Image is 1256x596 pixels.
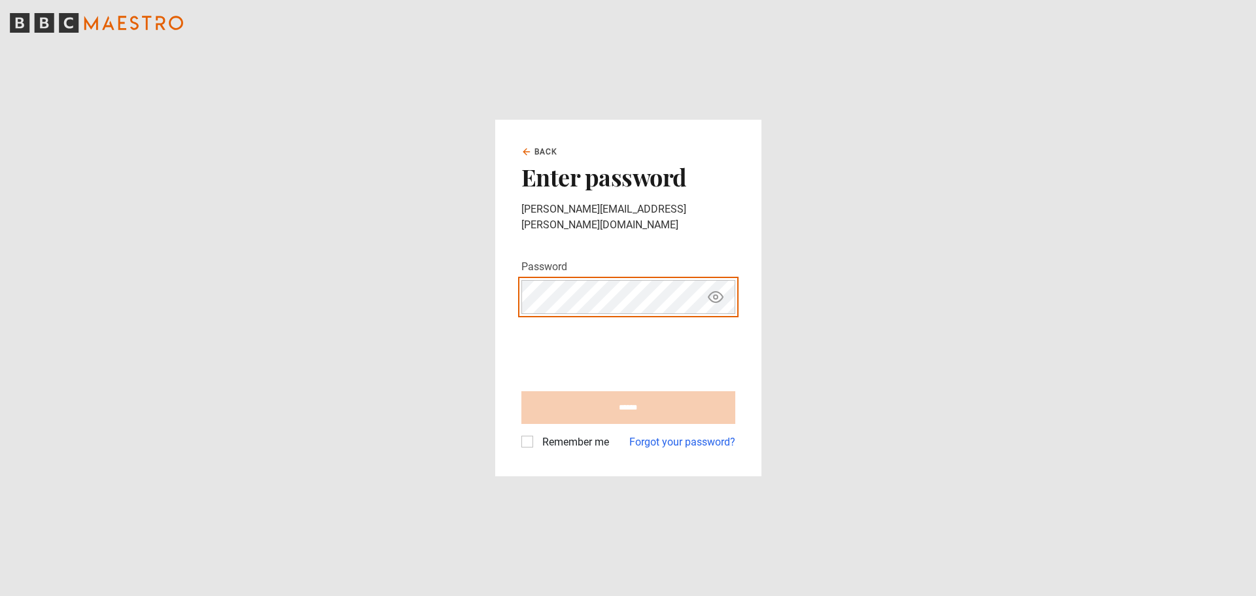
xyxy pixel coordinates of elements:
[10,13,183,33] svg: BBC Maestro
[521,163,735,190] h2: Enter password
[521,259,567,275] label: Password
[534,146,558,158] span: Back
[705,286,727,309] button: Show password
[521,324,720,376] iframe: reCAPTCHA
[521,202,735,233] p: [PERSON_NAME][EMAIL_ADDRESS][PERSON_NAME][DOMAIN_NAME]
[629,434,735,450] a: Forgot your password?
[537,434,609,450] label: Remember me
[521,146,558,158] a: Back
